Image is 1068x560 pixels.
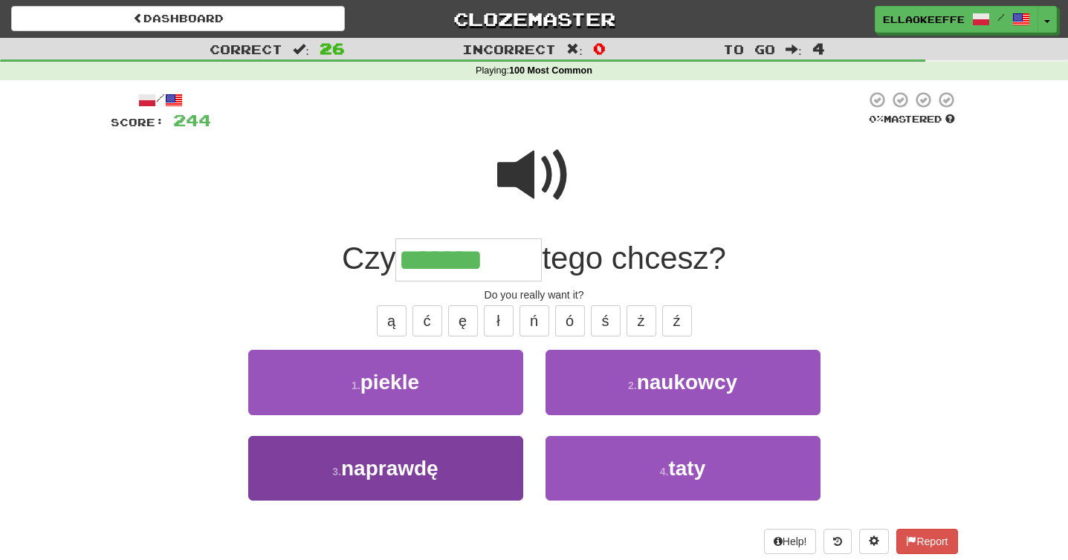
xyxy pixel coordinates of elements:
[320,39,345,57] span: 26
[812,39,825,57] span: 4
[628,380,637,391] small: 2 .
[462,42,556,56] span: Incorrect
[11,6,345,31] a: Dashboard
[293,43,309,56] span: :
[593,39,606,57] span: 0
[509,65,592,76] strong: 100 Most Common
[546,350,821,414] button: 2.naukowcy
[367,6,701,32] a: Clozemaster
[591,305,621,336] button: ś
[248,436,523,501] button: 3.naprawdę
[448,305,478,336] button: ę
[627,305,656,336] button: ż
[484,305,514,336] button: ł
[555,305,585,336] button: ó
[866,113,958,126] div: Mastered
[352,380,360,391] small: 1 .
[883,13,965,26] span: ellaokeeffe
[660,466,669,478] small: 4 .
[111,91,211,109] div: /
[662,305,692,336] button: ź
[341,457,438,480] span: naprawdę
[786,43,802,56] span: :
[668,457,705,480] span: taty
[248,350,523,414] button: 1.piekle
[360,371,419,394] span: piekle
[637,371,737,394] span: naukowcy
[173,111,211,129] span: 244
[111,287,958,302] div: Do you really want it?
[723,42,775,56] span: To go
[896,529,957,554] button: Report
[332,466,341,478] small: 3 .
[520,305,549,336] button: ń
[764,529,817,554] button: Help!
[377,305,407,336] button: ą
[823,529,852,554] button: Round history (alt+y)
[546,436,821,501] button: 4.taty
[869,113,884,125] span: 0 %
[542,241,726,276] span: tego chcesz?
[875,6,1038,33] a: ellaokeeffe /
[111,116,164,128] span: Score:
[997,12,1005,22] span: /
[210,42,282,56] span: Correct
[566,43,583,56] span: :
[412,305,442,336] button: ć
[342,241,395,276] span: Czy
